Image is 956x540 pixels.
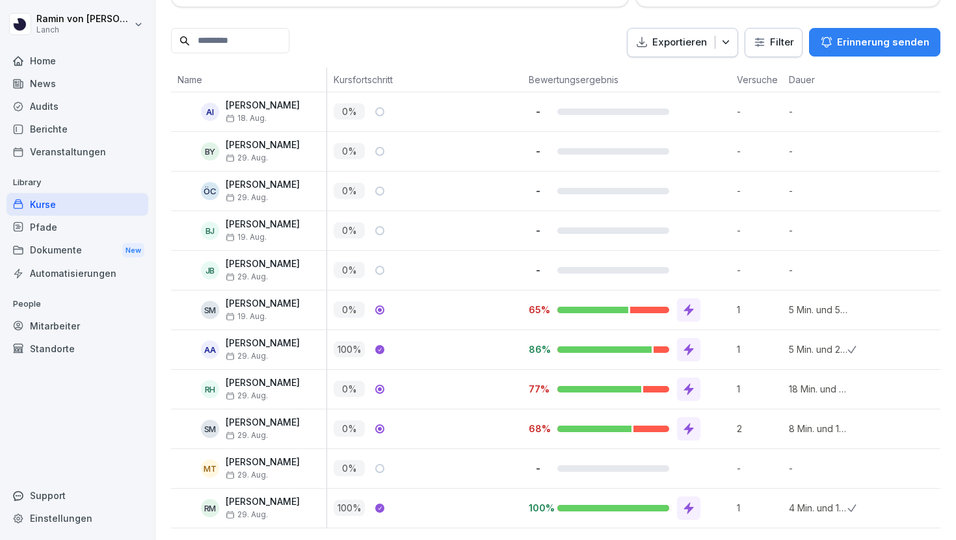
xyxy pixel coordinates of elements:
p: Dauer [789,73,841,86]
p: 100% [529,502,547,514]
div: SM [201,301,219,319]
p: [PERSON_NAME] [226,378,300,389]
div: Einstellungen [7,507,148,530]
p: Erinnerung senden [837,35,929,49]
div: ÖC [201,182,219,200]
p: 0 % [334,143,365,159]
p: 0 % [334,302,365,318]
p: - [529,264,547,276]
span: 18. Aug. [226,114,267,123]
p: - [529,462,547,474]
p: - [789,105,847,118]
p: [PERSON_NAME] [226,100,300,111]
p: Exportieren [652,35,707,50]
button: Exportieren [627,28,738,57]
a: Automatisierungen [7,262,148,285]
span: 29. Aug. [226,153,268,162]
p: 0 % [334,381,365,397]
p: Versuche [737,73,776,86]
p: 100 % [334,341,365,357]
p: [PERSON_NAME] [226,219,300,230]
span: 29. Aug. [226,510,268,519]
p: 1 [737,501,782,515]
div: AI [201,103,219,121]
div: BY [201,142,219,161]
p: 0 % [334,222,365,238]
p: 4 Min. und 19 Sek. [789,501,847,515]
p: People [7,294,148,315]
p: 18 Min. und 50 Sek. [789,382,847,396]
p: 0 % [334,183,365,199]
p: 0 % [334,420,365,437]
p: Library [7,172,148,193]
p: 5 Min. und 56 Sek. [789,303,847,316]
p: - [737,461,782,475]
div: BJ [201,222,219,240]
p: [PERSON_NAME] [226,417,300,428]
div: Home [7,49,148,72]
p: 1 [737,342,782,356]
p: [PERSON_NAME] [226,298,300,309]
p: 8 Min. und 19 Sek. [789,422,847,435]
span: 29. Aug. [226,391,268,400]
p: - [737,263,782,277]
div: News [7,72,148,95]
p: - [789,461,847,475]
p: - [737,224,782,237]
p: - [789,224,847,237]
div: SM [201,420,219,438]
span: 19. Aug. [226,312,267,321]
p: [PERSON_NAME] [226,496,300,508]
p: 1 [737,382,782,396]
p: [PERSON_NAME] [226,457,300,468]
p: - [529,224,547,237]
p: Bewertungsergebnis [529,73,724,86]
span: 29. Aug. [226,470,268,480]
p: 5 Min. und 28 Sek. [789,342,847,356]
p: Name [178,73,320,86]
p: 0 % [334,262,365,278]
div: RH [201,380,219,398]
p: - [789,184,847,198]
span: 19. Aug. [226,233,267,242]
p: Kursfortschritt [334,73,516,86]
a: Pfade [7,216,148,238]
p: Lanch [36,25,131,34]
p: 100 % [334,500,365,516]
a: Kurse [7,193,148,216]
p: [PERSON_NAME] [226,338,300,349]
span: 29. Aug. [226,352,268,361]
p: Ramin von [PERSON_NAME] [36,14,131,25]
div: Filter [753,36,794,49]
p: - [529,145,547,157]
a: DokumenteNew [7,238,148,263]
button: Filter [745,29,802,57]
p: 1 [737,303,782,316]
p: 65% [529,303,547,316]
a: Mitarbeiter [7,315,148,337]
p: 86% [529,343,547,355]
a: Standorte [7,337,148,360]
p: 68% [529,422,547,435]
div: MT [201,459,219,478]
a: Veranstaltungen [7,140,148,163]
p: 77% [529,383,547,395]
span: 29. Aug. [226,431,268,440]
p: [PERSON_NAME] [226,140,300,151]
p: - [789,263,847,277]
div: Audits [7,95,148,118]
button: Erinnerung senden [809,28,940,57]
p: 2 [737,422,782,435]
p: [PERSON_NAME] [226,179,300,190]
div: Dokumente [7,238,148,263]
p: - [529,185,547,197]
div: Berichte [7,118,148,140]
div: AA [201,341,219,359]
p: - [737,144,782,158]
div: JB [201,261,219,279]
span: 29. Aug. [226,272,268,281]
